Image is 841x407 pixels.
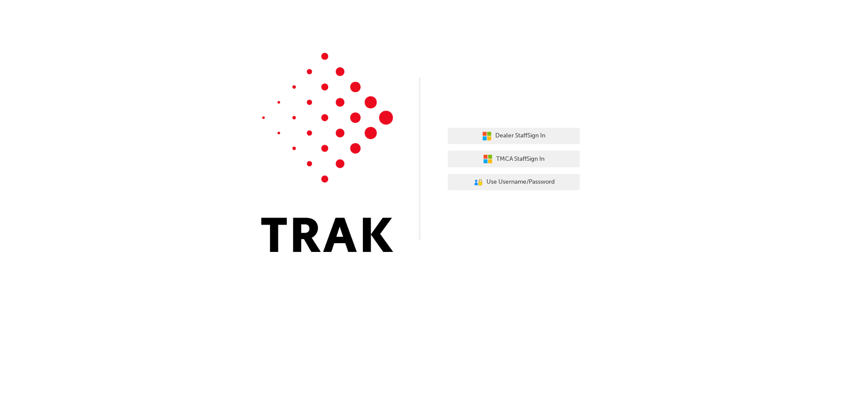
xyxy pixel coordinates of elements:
button: Use Username/Password [448,174,580,191]
button: TMCA StaffSign In [448,151,580,167]
span: TMCA Staff Sign In [496,154,545,164]
button: Dealer StaffSign In [448,128,580,144]
span: Use Username/Password [486,177,555,187]
span: Dealer Staff Sign In [495,131,545,141]
img: Trak [261,53,393,252]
